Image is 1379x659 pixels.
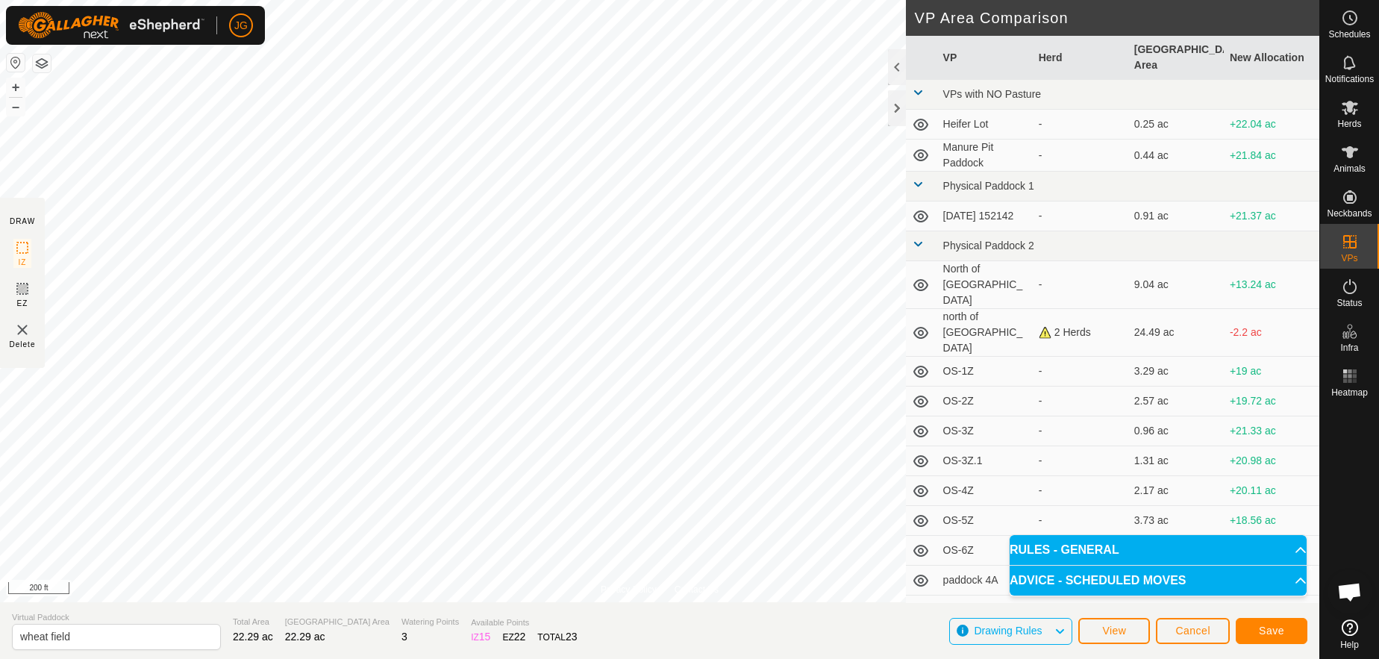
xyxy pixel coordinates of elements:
[937,446,1033,476] td: OS-3Z.1
[1078,618,1150,644] button: View
[1328,569,1372,614] a: Open chat
[1039,423,1122,439] div: -
[234,18,248,34] span: JG
[937,140,1033,172] td: Manure Pit Paddock
[1224,202,1319,231] td: +21.37 ac
[1224,387,1319,416] td: +19.72 ac
[1224,36,1319,80] th: New Allocation
[1128,36,1224,80] th: [GEOGRAPHIC_DATA] Area
[566,631,578,643] span: 23
[285,616,390,628] span: [GEOGRAPHIC_DATA] Area
[937,506,1033,536] td: OS-5Z
[1039,116,1122,132] div: -
[1224,446,1319,476] td: +20.98 ac
[1039,483,1122,499] div: -
[937,416,1033,446] td: OS-3Z
[233,631,273,643] span: 22.29 ac
[1010,544,1119,556] span: RULES - GENERAL
[1325,75,1374,84] span: Notifications
[514,631,526,643] span: 22
[1224,261,1319,309] td: +13.24 ac
[943,240,1034,252] span: Physical Paddock 2
[1333,164,1366,173] span: Animals
[10,216,35,227] div: DRAW
[1224,309,1319,357] td: -2.2 ac
[1337,119,1361,128] span: Herds
[1224,476,1319,506] td: +20.11 ac
[19,257,27,268] span: IZ
[1010,566,1307,596] p-accordion-header: ADVICE - SCHEDULED MOVES
[943,180,1034,192] span: Physical Paddock 1
[1128,357,1224,387] td: 3.29 ac
[1175,625,1210,637] span: Cancel
[1328,30,1370,39] span: Schedules
[479,631,491,643] span: 15
[937,36,1033,80] th: VP
[937,110,1033,140] td: Heifer Lot
[1039,602,1122,618] div: -
[1128,140,1224,172] td: 0.44 ac
[1128,261,1224,309] td: 9.04 ac
[1224,357,1319,387] td: +19 ac
[7,98,25,116] button: –
[937,596,1033,625] td: Paddock 5A
[1340,343,1358,352] span: Infra
[1259,625,1284,637] span: Save
[1039,453,1122,469] div: -
[1236,618,1307,644] button: Save
[1128,506,1224,536] td: 3.73 ac
[937,476,1033,506] td: OS-4Z
[1039,363,1122,379] div: -
[1320,613,1379,655] a: Help
[401,616,459,628] span: Watering Points
[937,309,1033,357] td: north of [GEOGRAPHIC_DATA]
[471,616,577,629] span: Available Points
[1010,575,1186,587] span: ADVICE - SCHEDULED MOVES
[675,583,719,596] a: Contact Us
[1039,208,1122,224] div: -
[233,616,273,628] span: Total Area
[1128,110,1224,140] td: 0.25 ac
[7,54,25,72] button: Reset Map
[937,261,1033,309] td: North of [GEOGRAPHIC_DATA]
[17,298,28,309] span: EZ
[1331,388,1368,397] span: Heatmap
[1336,299,1362,307] span: Status
[915,9,1319,27] h2: VP Area Comparison
[502,629,525,645] div: EZ
[285,631,325,643] span: 22.29 ac
[12,611,221,624] span: Virtual Paddock
[974,625,1042,637] span: Drawing Rules
[33,54,51,72] button: Map Layers
[537,629,577,645] div: TOTAL
[1039,393,1122,409] div: -
[937,202,1033,231] td: [DATE] 152142
[1033,36,1128,80] th: Herd
[937,387,1033,416] td: OS-2Z
[18,12,204,39] img: Gallagher Logo
[1340,640,1359,649] span: Help
[937,357,1033,387] td: OS-1Z
[1039,513,1122,528] div: -
[1039,277,1122,293] div: -
[937,566,1033,596] td: paddock 4A
[1128,202,1224,231] td: 0.91 ac
[13,321,31,339] img: VP
[1102,625,1126,637] span: View
[471,629,490,645] div: IZ
[601,583,657,596] a: Privacy Policy
[1224,506,1319,536] td: +18.56 ac
[1327,209,1372,218] span: Neckbands
[1224,416,1319,446] td: +21.33 ac
[7,78,25,96] button: +
[1128,416,1224,446] td: 0.96 ac
[1224,140,1319,172] td: +21.84 ac
[1039,325,1122,340] div: 2 Herds
[1224,110,1319,140] td: +22.04 ac
[1341,254,1357,263] span: VPs
[1128,446,1224,476] td: 1.31 ac
[943,88,1042,100] span: VPs with NO Pasture
[1128,309,1224,357] td: 24.49 ac
[401,631,407,643] span: 3
[1128,476,1224,506] td: 2.17 ac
